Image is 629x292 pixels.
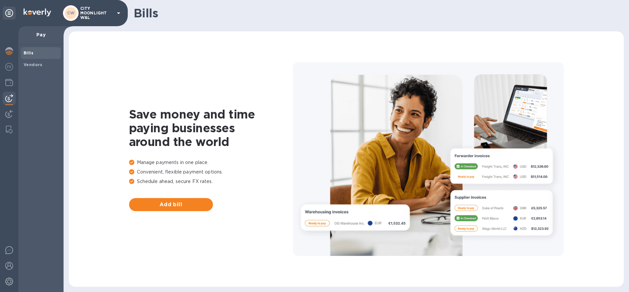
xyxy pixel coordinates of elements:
b: Bills [24,50,33,55]
p: Schedule ahead, secure FX rates. [129,178,293,185]
img: Wallets [5,79,13,86]
p: CITY MOONLIGHT W&L [80,6,113,20]
h1: Bills [134,6,619,20]
div: Unpin categories [3,7,16,20]
b: Vendors [24,62,43,67]
span: Add bill [134,201,208,209]
img: Foreign exchange [5,63,13,71]
p: Convenient, flexible payment options. [129,169,293,175]
h1: Save money and time paying businesses around the world [129,107,293,149]
p: Manage payments in one place. [129,159,293,166]
p: Pay [24,31,58,38]
b: CW [67,10,75,15]
button: Add bill [129,198,213,211]
img: Logo [24,9,51,16]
